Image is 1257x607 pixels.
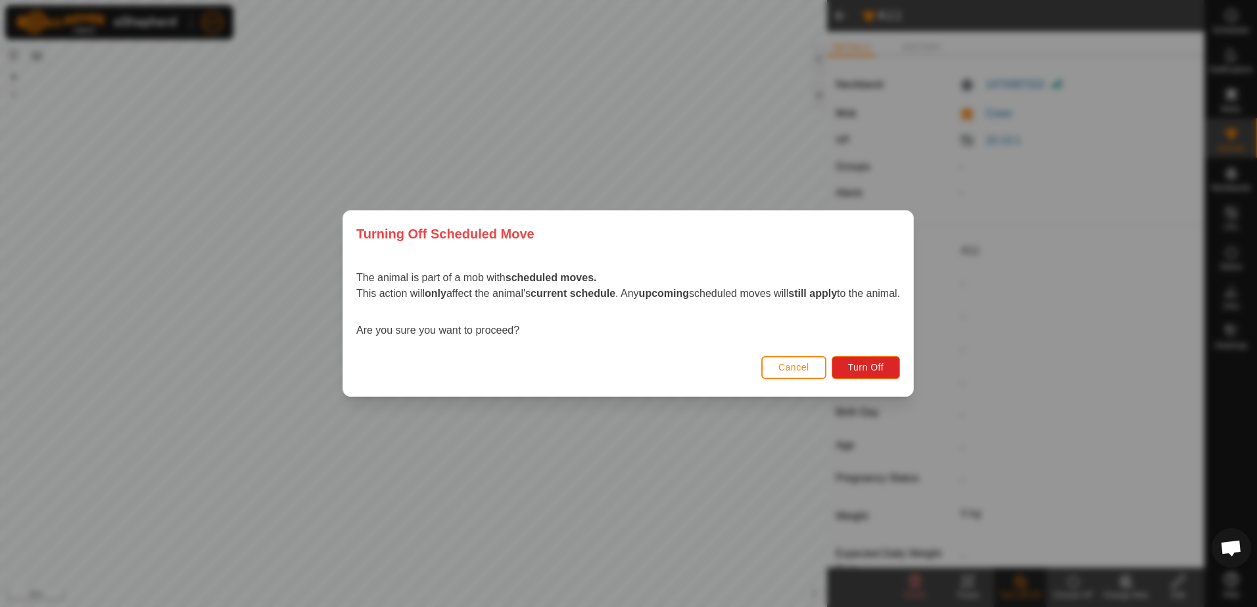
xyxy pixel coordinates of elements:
[531,288,616,299] strong: current schedule
[1212,528,1251,568] div: Open chat
[761,356,826,379] button: Cancel
[356,270,900,286] p: The animal is part of a mob with
[789,288,838,299] strong: still apply
[832,356,901,379] button: Turn Off
[425,288,446,299] strong: only
[356,286,900,302] p: This action will affect the animal's . Any scheduled moves will to the animal.
[356,224,534,244] span: Turning Off Scheduled Move
[356,323,900,338] p: Are you sure you want to proceed?
[848,362,884,372] span: Turn Off
[639,288,689,299] strong: upcoming
[506,272,597,283] strong: scheduled moves.
[778,362,809,372] span: Cancel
